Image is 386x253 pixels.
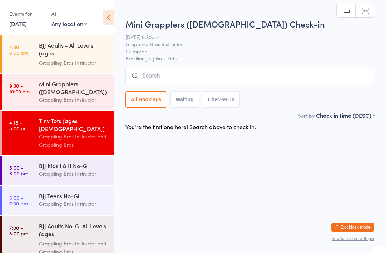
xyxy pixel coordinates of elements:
[125,91,167,108] button: All Bookings
[298,112,315,119] label: Sort by
[203,91,240,108] button: Checked in
[39,59,108,67] div: Grappling Bros Instructor
[125,48,364,55] span: Plumpton
[125,33,364,40] span: [DATE] 9:30am
[316,111,375,119] div: Check in time (DESC)
[2,74,114,110] a: 9:30 -10:00 amMini Grapplers ([DEMOGRAPHIC_DATA])Grappling Bros Instructor
[39,222,108,239] div: BJJ Adults No-Gi All Levels (ages [DEMOGRAPHIC_DATA]+)
[125,123,256,131] div: You're the first one here! Search above to check in.
[125,40,364,48] span: Grappling Bros Instructor
[9,8,44,20] div: Events for
[331,223,374,232] button: Exit kiosk mode
[39,80,108,96] div: Mini Grapplers ([DEMOGRAPHIC_DATA])
[39,170,108,178] div: Grappling Bros Instructor
[332,236,374,241] button: how to secure with pin
[9,20,27,28] a: [DATE]
[51,20,87,28] div: Any location
[39,132,108,149] div: Grappling Bros Instructor and Grappling Bros
[9,165,28,176] time: 5:00 - 6:00 pm
[9,120,28,131] time: 4:15 - 5:00 pm
[9,83,30,94] time: 9:30 - 10:00 am
[9,225,28,236] time: 7:00 - 8:00 pm
[2,156,114,185] a: 5:00 -6:00 pmBJJ Kids I & II No-GiGrappling Bros Instructor
[125,18,375,30] h2: Mini Grapplers ([DEMOGRAPHIC_DATA]) Check-in
[170,91,199,108] button: Waiting
[39,200,108,208] div: Grappling Bros Instructor
[39,96,108,104] div: Grappling Bros Instructor
[2,186,114,215] a: 6:00 -7:00 pmBJJ Teens No-GiGrappling Bros Instructor
[9,195,28,206] time: 6:00 - 7:00 pm
[9,44,28,55] time: 7:00 - 8:00 am
[39,117,108,132] div: Tiny Tots (ages [DEMOGRAPHIC_DATA])
[39,192,108,200] div: BJJ Teens No-Gi
[39,41,108,59] div: BJJ Adults - All Levels (ages [DEMOGRAPHIC_DATA]+)
[51,8,87,20] div: At
[125,55,375,62] span: Brazilian Jiu Jitsu - Kids
[2,35,114,73] a: 7:00 -8:00 amBJJ Adults - All Levels (ages [DEMOGRAPHIC_DATA]+)Grappling Bros Instructor
[2,111,114,155] a: 4:15 -5:00 pmTiny Tots (ages [DEMOGRAPHIC_DATA])Grappling Bros Instructor and Grappling Bros
[39,162,108,170] div: BJJ Kids I & II No-Gi
[125,68,375,84] input: Search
